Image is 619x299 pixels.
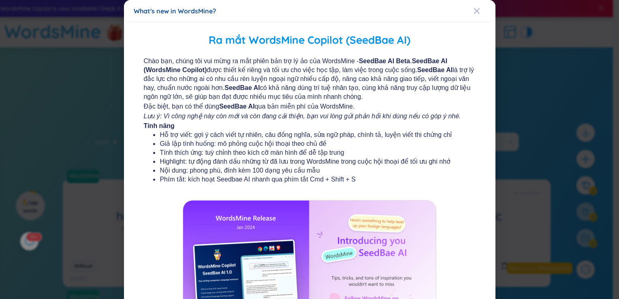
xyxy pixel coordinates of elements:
span: Chào bạn, chúng tôi vui mừng ra mắt phiên bản trợ lý ảo của WordsMine - . được thiết kế riêng và ... [143,57,476,101]
li: Tính thích ứng: tuỳ chỉnh theo kích cỡ màn hình để dễ tập trung [160,148,459,157]
div: What's new in WordsMine? [134,6,486,15]
li: Highlight: tự động đánh dấu những từ đã lưu trong WordsMine trong cuộc hội thoại để tối ưu ghi nhớ [160,157,459,166]
b: SeedBae AI Beta [359,58,410,64]
b: SeedBae AI [219,103,254,110]
b: SeedBae AI [417,66,452,73]
li: Phím tắt: kích hoạt Seedbae AI nhanh qua phím tắt Cmd + Shift + S [160,175,459,184]
b: SeedBae AI [224,84,260,91]
i: Lưu ý: Vì công nghệ này còn mới và còn đang cải thiện, bạn vui lòng gửi phản hồi khi dùng nếu có ... [143,113,461,120]
h2: Ra mắt WordsMine Copilot (SeedBae AI) [135,32,484,49]
li: Giả lập tình huống: mô phỏng cuộc hội thoại theo chủ đề [160,139,459,148]
li: Hỗ trợ viết: gợi ý cách viết tự nhiên, câu đồng nghĩa, sửa ngữ pháp, chính tả, luyện viết thi chứ... [160,130,459,139]
li: Nội dung: phong phú, đính kèm 100 dạng yêu cầu mẫu [160,166,459,175]
b: SeedBae AI (WordsMine Copilot) [143,58,447,73]
span: Đặc biệt, bạn có thể dùng qua bản miễn phí của WordsMine. [143,102,476,111]
b: Tính năng [143,122,174,129]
